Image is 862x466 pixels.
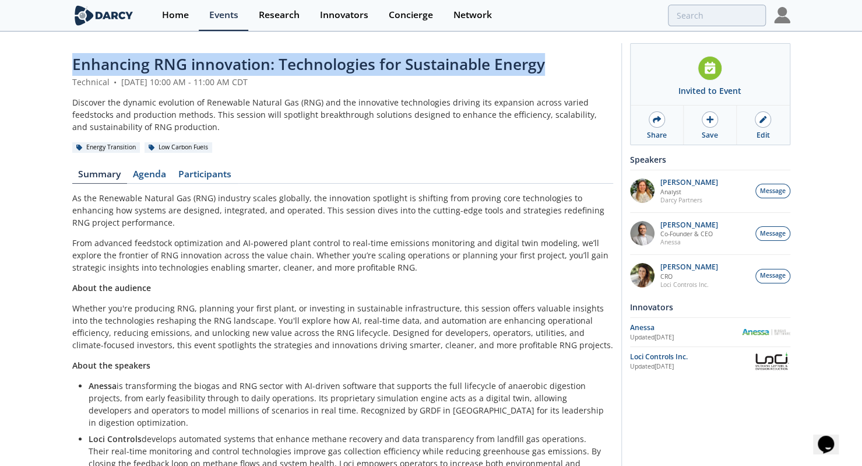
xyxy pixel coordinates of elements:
div: Speakers [630,149,790,170]
div: Updated [DATE] [630,333,741,342]
img: Anessa [741,329,790,335]
div: Research [259,10,300,20]
div: Home [162,10,189,20]
div: Anessa [630,323,741,333]
div: Share [647,130,667,141]
p: Co-Founder & CEO [660,230,718,238]
p: [PERSON_NAME] [660,221,718,229]
img: Profile [774,7,790,23]
p: [PERSON_NAME] [660,263,718,271]
span: Message [760,271,786,281]
button: Message [755,184,790,198]
div: Invited to Event [678,85,741,97]
div: Edit [757,130,770,141]
a: Participants [173,170,238,184]
strong: Loci Controls [89,433,142,444]
span: • [112,76,119,87]
img: 1fdb2308-3d70-46db-bc64-f6eabefcce4d [630,221,655,246]
span: Message [760,187,786,196]
a: Edit [737,106,789,145]
input: Advanced Search [668,5,766,26]
div: Technical [DATE] 10:00 AM - 11:00 AM CDT [72,76,613,88]
div: Innovators [630,297,790,317]
img: logo-wide.svg [72,5,136,26]
p: Analyst [660,188,718,196]
p: From advanced feedstock optimization and AI-powered plant control to real-time emissions monitori... [72,237,613,274]
div: Updated [DATE] [630,362,754,372]
span: Enhancing RNG innovation: Technologies for Sustainable Energy [72,54,545,75]
img: fddc0511-1997-4ded-88a0-30228072d75f [630,178,655,203]
span: Message [760,229,786,239]
a: Anessa Updated[DATE] Anessa [630,322,790,342]
a: Loci Controls Inc. Updated[DATE] Loci Controls Inc. [630,351,790,372]
div: Innovators [320,10,368,20]
strong: Anessa [89,380,117,391]
div: Discover the dynamic evolution of Renewable Natural Gas (RNG) and the innovative technologies dri... [72,96,613,133]
div: Loci Controls Inc. [630,352,754,362]
div: Events [209,10,238,20]
p: Loci Controls Inc. [660,281,718,289]
div: Concierge [389,10,433,20]
p: Whether you're producing RNG, planning your first plant, or investing in sustainable infrastructu... [72,302,613,351]
p: Darcy Partners [660,196,718,204]
p: Anessa [660,238,718,246]
p: [PERSON_NAME] [660,178,718,187]
p: is transforming the biogas and RNG sector with AI-driven software that supports the full lifecycl... [89,380,605,429]
img: Loci Controls Inc. [753,351,790,372]
button: Message [755,226,790,241]
button: Message [755,269,790,283]
p: As the Renewable Natural Gas (RNG) industry scales globally, the innovation spotlight is shifting... [72,192,613,229]
div: Network [453,10,492,20]
img: 737ad19b-6c50-4cdf-92c7-29f5966a019e [630,263,655,288]
strong: About the speakers [72,360,150,371]
div: Low Carbon Fuels [145,142,213,153]
p: CRO [660,272,718,281]
div: Energy Transition [72,142,140,153]
a: Summary [72,170,127,184]
iframe: chat widget [813,419,850,454]
a: Agenda [127,170,173,184]
div: Save [702,130,718,141]
strong: About the audience [72,282,151,293]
